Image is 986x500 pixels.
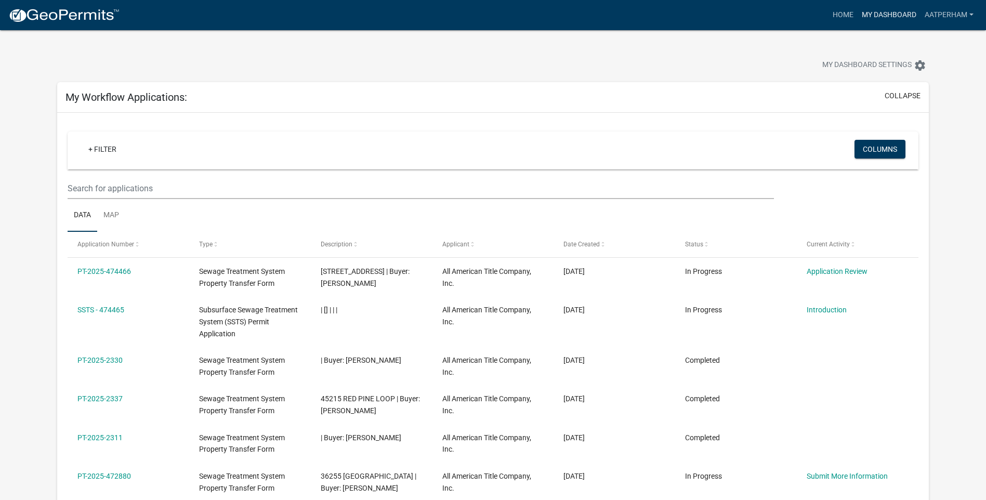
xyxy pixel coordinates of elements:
datatable-header-cell: Description [311,232,432,257]
button: My Dashboard Settingssettings [814,55,935,75]
span: 09/05/2025 [563,394,585,403]
button: collapse [885,90,921,101]
datatable-header-cell: Status [675,232,797,257]
span: 09/05/2025 [563,356,585,364]
a: PT-2025-474466 [77,267,131,275]
a: PT-2025-2330 [77,356,123,364]
datatable-header-cell: Applicant [432,232,554,257]
span: All American Title Company, Inc. [442,356,531,376]
span: 09/03/2025 [563,472,585,480]
span: All American Title Company, Inc. [442,433,531,454]
a: PT-2025-2337 [77,394,123,403]
span: Date Created [563,241,600,248]
a: + Filter [80,140,125,159]
span: All American Title Company, Inc. [442,394,531,415]
a: SSTS - 474465 [77,306,124,314]
h5: My Workflow Applications: [65,91,187,103]
span: Applicant [442,241,469,248]
span: Completed [685,394,720,403]
span: Sewage Treatment System Property Transfer Form [199,472,285,492]
span: 36255 RUSH LAKE LOOP | Buyer: Pamela Youngquist [321,472,416,492]
i: settings [914,59,926,72]
span: 09/05/2025 [563,267,585,275]
span: Current Activity [807,241,850,248]
a: Introduction [807,306,847,314]
span: Subsurface Sewage Treatment System (SSTS) Permit Application [199,306,298,338]
span: In Progress [685,472,722,480]
datatable-header-cell: Date Created [554,232,675,257]
input: Search for applications [68,178,774,199]
span: 45215 RED PINE LOOP | Buyer: Aaron Karvonen [321,394,420,415]
a: Home [829,5,858,25]
a: PT-2025-472880 [77,472,131,480]
a: Map [97,199,125,232]
a: My Dashboard [858,5,921,25]
span: Application Number [77,241,134,248]
span: In Progress [685,267,722,275]
span: All American Title Company, Inc. [442,472,531,492]
button: Columns [854,140,905,159]
datatable-header-cell: Current Activity [797,232,918,257]
span: Type [199,241,213,248]
span: Sewage Treatment System Property Transfer Form [199,394,285,415]
span: In Progress [685,306,722,314]
span: Sewage Treatment System Property Transfer Form [199,267,285,287]
span: Sewage Treatment System Property Transfer Form [199,433,285,454]
span: | Buyer: Ryan Hendrickson [321,433,401,442]
span: Completed [685,356,720,364]
span: 09/05/2025 [563,306,585,314]
span: Sewage Treatment System Property Transfer Form [199,356,285,376]
span: 1211 6TH AVE NW | Buyer: Megan Miller [321,267,410,287]
a: PT-2025-2311 [77,433,123,442]
a: AATPerham [921,5,978,25]
span: My Dashboard Settings [822,59,912,72]
a: Application Review [807,267,867,275]
span: 09/04/2025 [563,433,585,442]
a: Data [68,199,97,232]
span: Status [685,241,703,248]
datatable-header-cell: Application Number [68,232,189,257]
span: Completed [685,433,720,442]
span: Description [321,241,352,248]
span: | [] | | | [321,306,337,314]
datatable-header-cell: Type [189,232,311,257]
span: | Buyer: Babara E Schave [321,356,401,364]
span: All American Title Company, Inc. [442,267,531,287]
span: All American Title Company, Inc. [442,306,531,326]
a: Submit More Information [807,472,888,480]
